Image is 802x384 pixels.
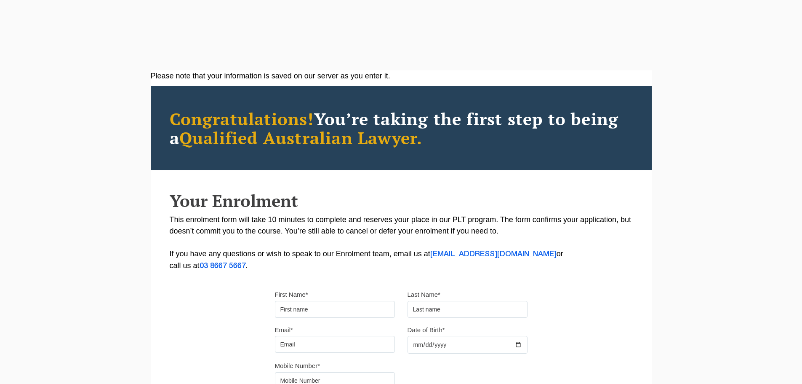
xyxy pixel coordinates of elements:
span: Congratulations! [170,107,314,130]
a: 03 8667 5667 [200,263,246,269]
p: This enrolment form will take 10 minutes to complete and reserves your place in our PLT program. ... [170,214,633,272]
label: First Name* [275,290,308,299]
input: Last name [408,301,528,318]
div: Please note that your information is saved on our server as you enter it. [151,70,652,82]
label: Email* [275,326,293,334]
input: Email [275,336,395,353]
h2: You’re taking the first step to being a [170,109,633,147]
h2: Your Enrolment [170,191,633,210]
a: [EMAIL_ADDRESS][DOMAIN_NAME] [430,251,557,258]
label: Mobile Number* [275,362,320,370]
label: Last Name* [408,290,440,299]
label: Date of Birth* [408,326,445,334]
span: Qualified Australian Lawyer. [179,126,423,149]
input: First name [275,301,395,318]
